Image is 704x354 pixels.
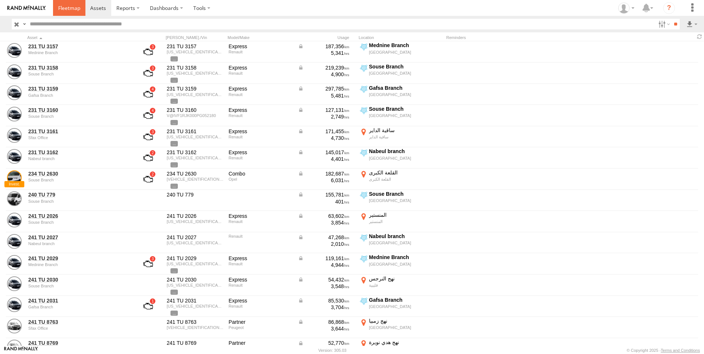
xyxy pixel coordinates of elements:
[359,85,443,105] label: Click to View Current Location
[28,72,129,76] div: undefined
[298,92,349,99] div: 5,481
[167,113,223,118] div: V@IVF1RJK000PG052180
[369,304,442,309] div: [GEOGRAPHIC_DATA]
[359,191,443,210] label: Click to View Current Location
[359,169,443,189] label: Click to View Current Location
[298,50,349,56] div: 5,341
[298,219,349,226] div: 3,854
[167,128,223,135] div: 231 TU 3161
[369,106,442,112] div: Souse Branch
[167,262,223,266] div: VF1RJK005RG073318
[28,319,129,325] a: 241 TU 8763
[369,50,442,55] div: [GEOGRAPHIC_DATA]
[167,297,223,304] div: 241 TU 2031
[134,297,162,315] a: View Asset with Fault/s
[229,297,293,304] div: Express
[167,170,223,177] div: 234 TU 2630
[369,127,442,134] div: ساقية الداير
[298,198,349,205] div: 401
[28,297,129,304] a: 241 TU 2031
[298,170,349,177] div: Data from Vehicle CANbus
[167,50,223,54] div: VF1RJK006PG052166
[134,43,162,61] a: View Asset with Fault/s
[167,71,223,75] div: VF1RJK006PG052233
[695,33,704,40] span: Refresh
[297,35,356,40] div: Usage
[28,220,129,224] div: undefined
[7,191,22,206] a: View Asset Details
[359,318,443,337] label: Click to View Current Location
[28,149,129,156] a: 231 TU 3162
[359,35,443,40] div: Location
[170,162,178,167] span: View Asset Details to show all tags
[663,2,675,14] i: ?
[7,107,22,121] a: View Asset Details
[229,85,293,92] div: Express
[28,178,129,182] div: undefined
[298,177,349,184] div: 6,031
[170,311,178,316] span: View Asset Details to show all tags
[7,255,22,270] a: View Asset Details
[369,113,442,118] div: [GEOGRAPHIC_DATA]
[298,325,349,332] div: 3,644
[28,170,129,177] a: 234 TU 2630
[359,127,443,147] label: Click to View Current Location
[134,85,162,103] a: View Asset with Fault/s
[229,255,293,262] div: Express
[369,191,442,197] div: Souse Branch
[170,268,178,273] span: View Asset Details to show all tags
[369,339,442,346] div: نهج هدي نويرة
[170,184,178,189] span: View Asset Details to show all tags
[28,191,129,198] a: 240 TU 779
[28,135,129,140] div: undefined
[167,304,223,308] div: VF1RJK000RG073324
[170,78,178,83] span: View Asset Details to show all tags
[369,63,442,70] div: Souse Branch
[369,42,442,49] div: Mednine Branch
[359,233,443,253] label: Click to View Current Location
[298,297,349,304] div: Data from Vehicle CANbus
[7,128,22,143] a: View Asset Details
[28,64,129,71] a: 231 TU 3158
[7,170,22,185] a: View Asset Details
[167,177,223,181] div: W0VEF9HPANJ747940
[359,212,443,231] label: Click to View Current Location
[28,128,129,135] a: 231 TU 3161
[166,35,225,40] div: [PERSON_NAME]./Vin
[229,92,293,97] div: Renault
[298,262,349,268] div: 4,944
[298,276,349,283] div: Data from Vehicle CANbus
[229,276,293,283] div: Express
[167,255,223,262] div: 241 TU 2029
[369,283,442,288] div: قليبية
[7,276,22,291] a: View Asset Details
[359,148,443,168] label: Click to View Current Location
[170,290,178,295] span: View Asset Details to show all tags
[229,135,293,139] div: Renault
[229,262,293,266] div: Renault
[369,156,442,161] div: [GEOGRAPHIC_DATA]
[167,219,223,224] div: VF1RJK005RG075067
[298,135,349,141] div: 4,730
[229,50,293,54] div: Renault
[229,319,293,325] div: Partner
[298,241,349,247] div: 2,010
[369,219,442,224] div: المنستير
[134,170,162,188] a: View Asset with Fault/s
[369,325,442,330] div: [GEOGRAPHIC_DATA]
[298,128,349,135] div: Data from Vehicle CANbus
[27,35,130,40] div: Click to Sort
[298,113,349,120] div: 2,749
[369,233,442,240] div: Nabeul branch
[167,340,223,346] div: 241 TU 8769
[686,19,698,29] label: Export results as...
[167,92,223,97] div: VF1RJK007PG052175
[167,156,223,160] div: VF1RJK009PG052193
[359,254,443,274] label: Click to View Current Location
[7,213,22,227] a: View Asset Details
[229,71,293,75] div: Renault
[28,43,129,50] a: 231 TU 3157
[7,6,46,11] img: rand-logo.svg
[298,255,349,262] div: Data from Vehicle CANbus
[7,149,22,164] a: View Asset Details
